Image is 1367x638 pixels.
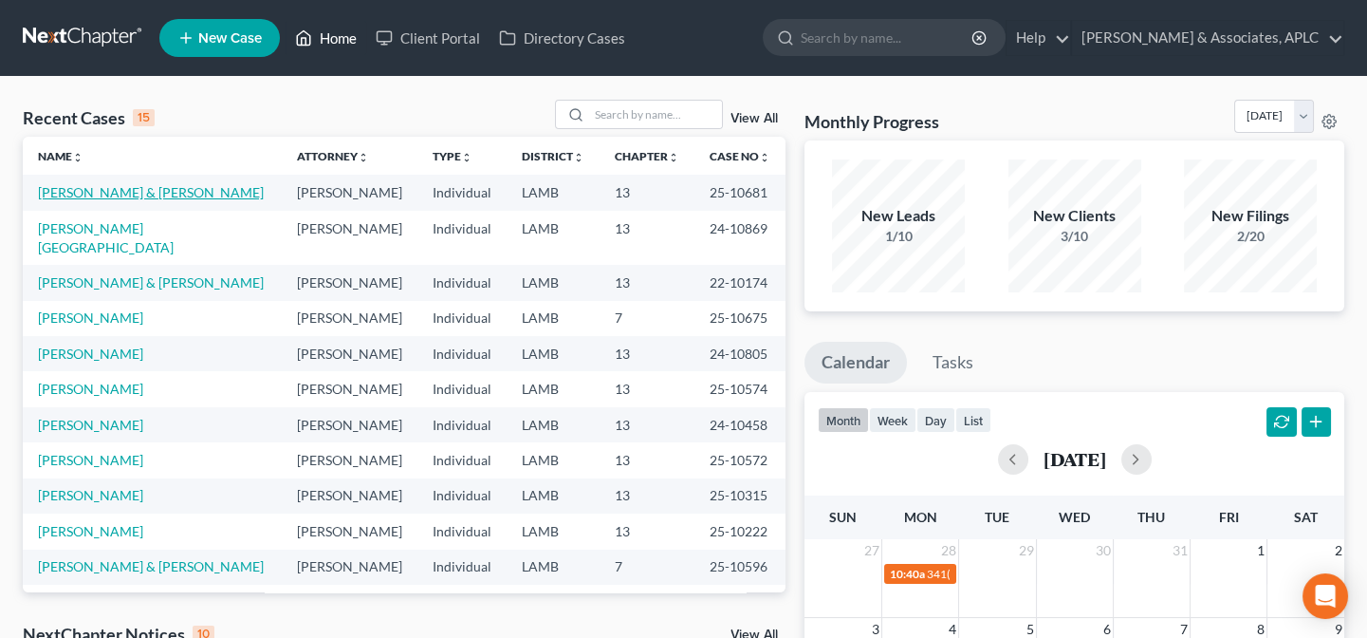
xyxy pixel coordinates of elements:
[417,442,507,478] td: Individual
[600,336,694,371] td: 13
[417,371,507,406] td: Individual
[668,152,679,163] i: unfold_more
[282,371,417,406] td: [PERSON_NAME]
[1171,539,1190,562] span: 31
[600,371,694,406] td: 13
[417,175,507,210] td: Individual
[507,336,600,371] td: LAMB
[1137,509,1165,525] span: Thu
[615,149,679,163] a: Chapterunfold_more
[600,514,694,549] td: 13
[507,585,600,620] td: LAMB
[282,211,417,265] td: [PERSON_NAME]
[600,175,694,210] td: 13
[818,407,869,433] button: month
[417,550,507,585] td: Individual
[869,407,916,433] button: week
[23,106,155,129] div: Recent Cases
[600,442,694,478] td: 13
[297,149,369,163] a: Attorneyunfold_more
[38,558,264,574] a: [PERSON_NAME] & [PERSON_NAME]
[600,478,694,514] td: 13
[507,514,600,549] td: LAMB
[366,21,490,55] a: Client Portal
[461,152,472,163] i: unfold_more
[694,585,785,620] td: 25-10352
[904,509,937,525] span: Mon
[829,509,857,525] span: Sun
[1094,539,1113,562] span: 30
[801,20,974,55] input: Search by name...
[1072,21,1343,55] a: [PERSON_NAME] & Associates, APLC
[507,478,600,514] td: LAMB
[694,265,785,300] td: 22-10174
[694,301,785,336] td: 25-10675
[694,336,785,371] td: 24-10805
[417,265,507,300] td: Individual
[417,478,507,514] td: Individual
[1302,573,1348,619] div: Open Intercom Messenger
[38,310,143,326] a: [PERSON_NAME]
[589,101,722,128] input: Search by name...
[38,487,143,503] a: [PERSON_NAME]
[198,31,262,46] span: New Case
[1059,509,1090,525] span: Wed
[417,336,507,371] td: Individual
[282,407,417,442] td: [PERSON_NAME]
[507,442,600,478] td: LAMB
[507,550,600,585] td: LAMB
[600,211,694,265] td: 13
[358,152,369,163] i: unfold_more
[433,149,472,163] a: Typeunfold_more
[282,550,417,585] td: [PERSON_NAME]
[832,205,965,227] div: New Leads
[694,478,785,514] td: 25-10315
[72,152,83,163] i: unfold_more
[694,407,785,442] td: 24-10458
[916,407,955,433] button: day
[804,342,907,384] a: Calendar
[1008,205,1141,227] div: New Clients
[927,567,1204,581] span: 341(a) meeting for [PERSON_NAME]. [PERSON_NAME]
[282,301,417,336] td: [PERSON_NAME]
[955,407,991,433] button: list
[759,152,770,163] i: unfold_more
[1017,539,1036,562] span: 29
[694,442,785,478] td: 25-10572
[600,550,694,585] td: 7
[417,211,507,265] td: Individual
[573,152,584,163] i: unfold_more
[1008,227,1141,246] div: 3/10
[1044,449,1106,469] h2: [DATE]
[507,211,600,265] td: LAMB
[38,184,264,200] a: [PERSON_NAME] & [PERSON_NAME]
[38,220,174,255] a: [PERSON_NAME][GEOGRAPHIC_DATA]
[507,371,600,406] td: LAMB
[600,265,694,300] td: 13
[507,301,600,336] td: LAMB
[1255,539,1266,562] span: 1
[890,567,925,581] span: 10:40a
[282,265,417,300] td: [PERSON_NAME]
[1294,509,1318,525] span: Sat
[507,407,600,442] td: LAMB
[1219,509,1239,525] span: Fri
[38,523,143,539] a: [PERSON_NAME]
[282,585,417,620] td: [PERSON_NAME]
[600,301,694,336] td: 7
[507,265,600,300] td: LAMB
[38,452,143,468] a: [PERSON_NAME]
[832,227,965,246] div: 1/10
[417,301,507,336] td: Individual
[38,274,264,291] a: [PERSON_NAME] & [PERSON_NAME]
[862,539,881,562] span: 27
[282,514,417,549] td: [PERSON_NAME]
[1333,539,1344,562] span: 2
[282,442,417,478] td: [PERSON_NAME]
[38,149,83,163] a: Nameunfold_more
[1007,21,1070,55] a: Help
[417,407,507,442] td: Individual
[694,371,785,406] td: 25-10574
[1184,227,1317,246] div: 2/20
[710,149,770,163] a: Case Nounfold_more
